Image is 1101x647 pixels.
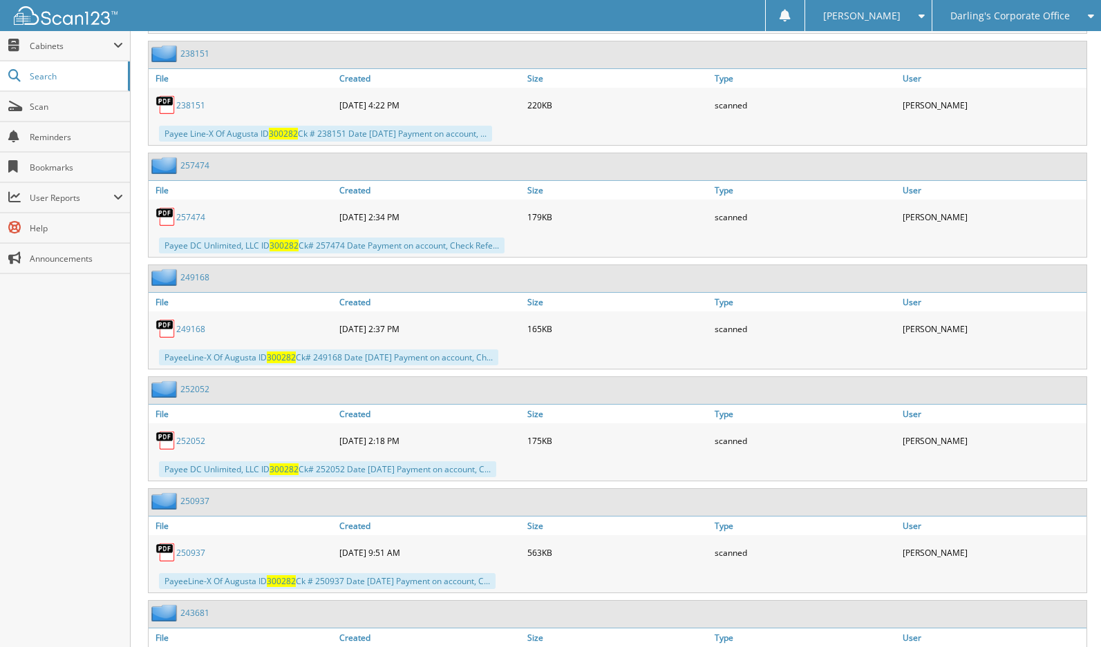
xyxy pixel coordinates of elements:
span: Bookmarks [30,162,123,173]
a: User [899,69,1086,88]
div: scanned [711,315,898,342]
span: Cabinets [30,40,113,52]
div: [DATE] 2:18 PM [336,427,523,454]
div: PayeeLine-X Of Augusta ID Ck # 250937 Date [DATE] Payment on account, C... [159,573,496,589]
a: 238151 [180,48,209,59]
div: 165KB [524,315,711,342]
a: 243681 [180,607,209,619]
a: Created [336,69,523,88]
a: Type [711,516,898,535]
div: Payee Line-X Of Augusta ID Ck # 238151 Date [DATE] Payment on account, ... [159,126,492,142]
a: Size [524,293,711,311]
span: 300282 [269,128,298,139]
img: folder2.png [151,492,180,510]
a: Type [711,405,898,423]
a: 257474 [180,160,209,171]
div: scanned [711,203,898,231]
span: Search [30,70,121,82]
a: 250937 [180,495,209,507]
div: 175KB [524,427,711,454]
a: File [149,181,336,200]
a: Created [336,181,523,200]
a: Type [711,69,898,88]
a: Type [711,628,898,647]
a: User [899,628,1086,647]
div: [DATE] 2:37 PM [336,315,523,342]
a: File [149,69,336,88]
img: PDF.png [156,430,176,451]
a: Created [336,293,523,311]
div: 220KB [524,91,711,119]
div: Payee DC Unlimited, LLC ID Ck# 252052 Date [DATE] Payment on account, C... [159,461,496,477]
img: folder2.png [151,157,180,174]
a: Size [524,516,711,535]
a: Type [711,181,898,200]
div: [PERSON_NAME] [899,539,1086,566]
span: 300282 [267,351,296,363]
img: folder2.png [151,604,180,621]
div: PayeeLine-X Of Augusta ID Ck# 249168 Date [DATE] Payment on account, Ch... [159,349,498,365]
img: folder2.png [151,380,180,398]
a: Size [524,628,711,647]
a: File [149,293,336,311]
div: scanned [711,91,898,119]
div: Payee DC Unlimited, LLC ID Ck# 257474 Date Payment on account, Check Refe... [159,238,505,253]
span: Scan [30,101,123,113]
a: Type [711,293,898,311]
span: Reminders [30,131,123,143]
img: folder2.png [151,269,180,286]
a: User [899,516,1086,535]
span: Darling's Corporate Office [950,12,1070,20]
span: [PERSON_NAME] [823,12,901,20]
div: [PERSON_NAME] [899,315,1086,342]
a: 252052 [180,383,209,395]
span: Announcements [30,253,123,264]
a: Size [524,181,711,200]
iframe: Chat Widget [1032,581,1101,647]
div: 179KB [524,203,711,231]
a: 249168 [176,323,205,335]
img: scan123-logo-white.svg [14,6,117,25]
div: [PERSON_NAME] [899,203,1086,231]
a: User [899,405,1086,423]
a: Created [336,405,523,423]
a: User [899,293,1086,311]
a: Size [524,405,711,423]
div: 563KB [524,539,711,566]
div: [DATE] 2:34 PM [336,203,523,231]
a: File [149,516,336,535]
a: Created [336,516,523,535]
div: [DATE] 4:22 PM [336,91,523,119]
a: 252052 [176,435,205,447]
img: folder2.png [151,45,180,62]
div: scanned [711,539,898,566]
img: PDF.png [156,542,176,563]
img: PDF.png [156,318,176,339]
span: 300282 [270,463,299,475]
div: [PERSON_NAME] [899,91,1086,119]
div: scanned [711,427,898,454]
a: Size [524,69,711,88]
a: Created [336,628,523,647]
a: 250937 [176,547,205,559]
div: [DATE] 9:51 AM [336,539,523,566]
a: 238151 [176,99,205,111]
img: PDF.png [156,206,176,227]
a: File [149,405,336,423]
span: User Reports [30,192,113,204]
img: PDF.png [156,95,176,115]
a: 257474 [176,211,205,223]
div: [PERSON_NAME] [899,427,1086,454]
a: 249168 [180,271,209,283]
span: 300282 [267,575,296,587]
a: User [899,181,1086,200]
span: Help [30,222,123,234]
span: 300282 [270,240,299,251]
a: File [149,628,336,647]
